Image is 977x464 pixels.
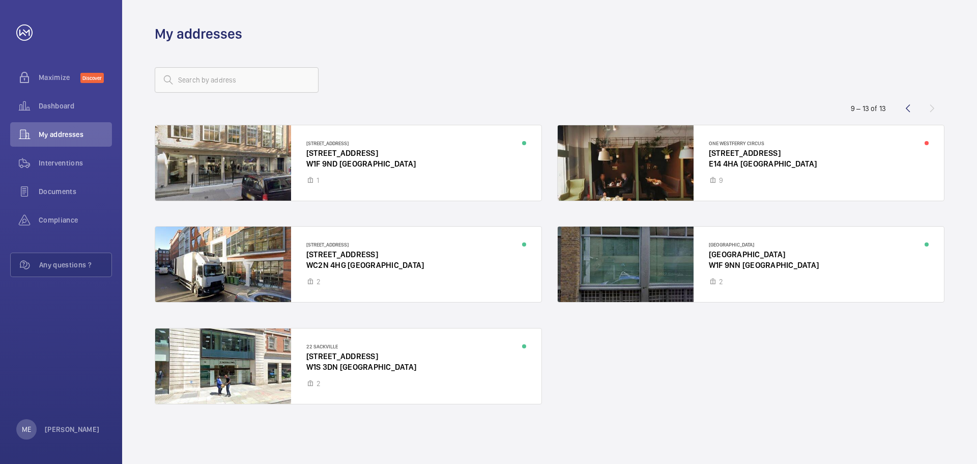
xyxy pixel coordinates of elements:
p: ME [22,424,31,434]
h1: My addresses [155,24,242,43]
span: Any questions ? [39,260,111,270]
span: Discover [80,73,104,83]
p: [PERSON_NAME] [45,424,100,434]
input: Search by address [155,67,319,93]
span: Dashboard [39,101,112,111]
span: Interventions [39,158,112,168]
span: My addresses [39,129,112,140]
span: Maximize [39,72,80,83]
span: Compliance [39,215,112,225]
span: Documents [39,186,112,197]
div: 9 – 13 of 13 [851,103,886,114]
